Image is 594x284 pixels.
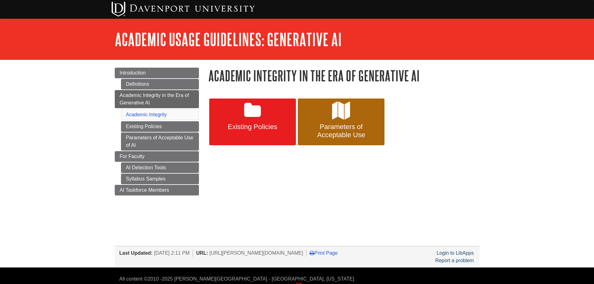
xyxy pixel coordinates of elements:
[214,123,291,131] span: Existing Policies
[210,250,303,256] span: [URL][PERSON_NAME][DOMAIN_NAME]
[196,250,208,256] span: URL:
[435,258,474,263] a: Report a problem
[126,112,167,117] a: Academic Integrity
[120,70,146,75] span: Introduction
[298,99,384,145] a: Parameters of Acceptable Use
[121,132,199,151] a: Parameters of Acceptable Use of AI
[115,30,342,49] a: Academic Usage Guidelines: Generative AI
[115,90,199,108] a: Academic Integrity in the Era of Generative AI
[115,151,199,162] a: For Faculty
[310,250,338,256] a: Print Page
[208,68,480,84] h1: Academic Integrity in the Era of Generative AI
[120,93,189,105] span: Academic Integrity in the Era of Generative AI
[437,250,474,256] a: Login to LibApps
[154,250,190,256] span: [DATE] 2:11 PM
[112,2,255,17] img: Davenport University
[302,123,380,139] span: Parameters of Acceptable Use
[119,250,153,256] span: Last Updated:
[121,162,199,173] a: AI Detection Tools
[310,250,314,255] i: Print Page
[115,185,199,195] a: AI Taskforce Members
[115,68,199,195] div: Guide Page Menu
[121,121,199,132] a: Existing Policies
[120,187,169,193] span: AI Taskforce Members
[120,154,145,159] span: For Faculty
[115,68,199,78] a: Introduction
[121,79,199,89] a: Definitions
[121,174,199,184] a: Syllabus Samples
[209,99,296,145] a: Existing Policies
